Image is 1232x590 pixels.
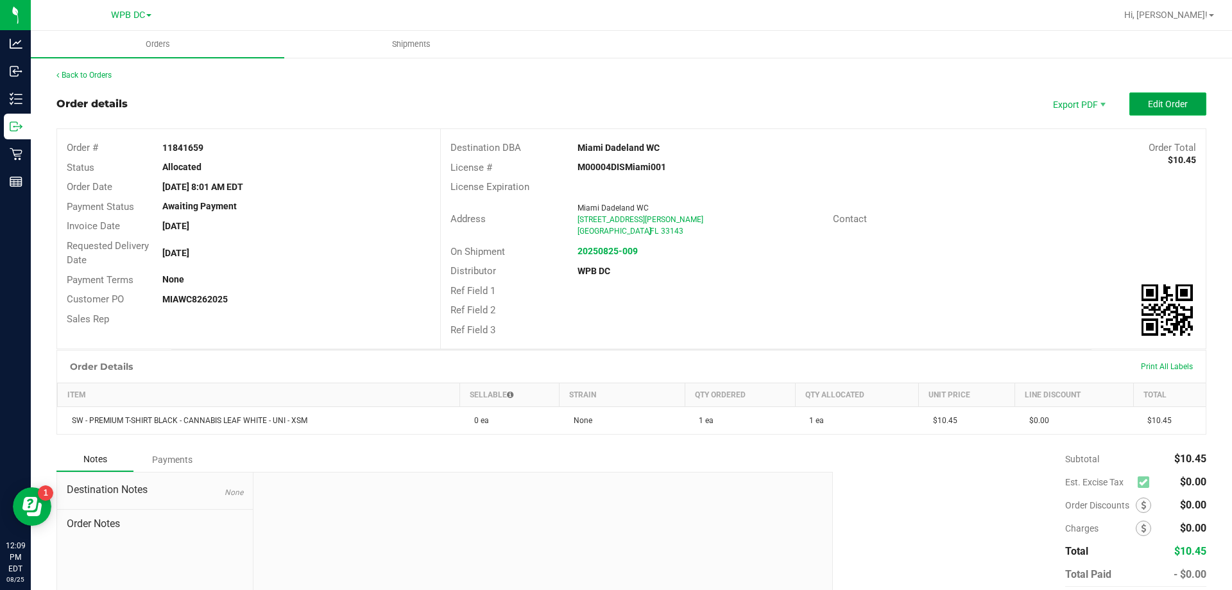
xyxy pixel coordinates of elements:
span: FL [650,227,658,236]
strong: [DATE] 8:01 AM EDT [162,182,243,192]
span: Destination Notes [67,482,243,498]
span: None [225,488,243,497]
th: Line Discount [1015,383,1134,407]
span: Status [67,162,94,173]
span: Edit Order [1148,99,1188,109]
span: On Shipment [450,246,505,257]
span: Orders [128,39,187,50]
a: Orders [31,31,284,58]
span: Ref Field 2 [450,304,495,316]
span: $0.00 [1180,499,1206,511]
span: 1 ea [692,416,714,425]
span: Order Discounts [1065,500,1136,510]
span: Contact [833,213,867,225]
strong: WPB DC [577,266,610,276]
span: Ref Field 1 [450,285,495,297]
span: Order # [67,142,98,153]
span: Total [1065,545,1088,557]
strong: Miami Dadeland WC [577,143,660,153]
div: Order details [56,96,128,112]
span: Order Notes [67,516,243,532]
strong: MIAWC8262025 [162,294,228,304]
th: Unit Price [919,383,1015,407]
span: $10.45 [1141,416,1172,425]
strong: [DATE] [162,248,189,258]
inline-svg: Analytics [10,37,22,50]
iframe: Resource center [13,487,51,526]
strong: [DATE] [162,221,189,231]
span: Order Date [67,181,112,193]
span: Address [450,213,486,225]
div: Notes [56,447,133,472]
span: 1 ea [803,416,824,425]
inline-svg: Reports [10,175,22,188]
div: Payments [133,448,210,471]
span: Shipments [375,39,448,50]
button: Edit Order [1129,92,1206,116]
span: Hi, [PERSON_NAME]! [1124,10,1208,20]
span: Miami Dadeland WC [577,204,649,213]
span: $10.45 [1174,545,1206,557]
a: 20250825-009 [577,246,638,256]
th: Sellable [460,383,560,407]
inline-svg: Inventory [10,92,22,105]
span: [GEOGRAPHIC_DATA] [577,227,651,236]
p: 08/25 [6,575,25,584]
span: Total Paid [1065,568,1111,580]
strong: Allocated [162,162,201,172]
span: $0.00 [1180,522,1206,534]
span: Sales Rep [67,313,109,325]
span: [STREET_ADDRESS][PERSON_NAME] [577,215,703,224]
span: Destination DBA [450,142,521,153]
span: $10.45 [927,416,957,425]
span: Print All Labels [1141,362,1193,371]
span: Payment Status [67,201,134,213]
th: Qty Allocated [795,383,918,407]
span: - $0.00 [1174,568,1206,580]
span: $10.45 [1174,453,1206,465]
strong: None [162,274,184,284]
span: $0.00 [1023,416,1049,425]
h1: Order Details [70,361,133,372]
p: 12:09 PM EDT [6,540,25,575]
inline-svg: Inbound [10,65,22,78]
th: Item [58,383,460,407]
span: License # [450,162,492,173]
strong: Awaiting Payment [162,201,237,211]
th: Strain [560,383,685,407]
span: License Expiration [450,181,529,193]
span: Invoice Date [67,220,120,232]
span: $0.00 [1180,476,1206,488]
span: 33143 [661,227,683,236]
th: Qty Ordered [685,383,795,407]
span: Requested Delivery Date [67,240,149,266]
a: Shipments [284,31,538,58]
span: Charges [1065,523,1136,534]
th: Total [1133,383,1206,407]
img: Scan me! [1142,284,1193,336]
strong: M00004DISMiami001 [577,162,666,172]
span: 0 ea [468,416,489,425]
span: Calculate excise tax [1138,474,1155,491]
span: Subtotal [1065,454,1099,464]
span: Order Total [1149,142,1196,153]
li: Export PDF [1039,92,1116,116]
span: Distributor [450,265,496,277]
qrcode: 11841659 [1142,284,1193,336]
span: WPB DC [111,10,145,21]
a: Back to Orders [56,71,112,80]
span: , [649,227,650,236]
span: SW - PREMIUM T-SHIRT BLACK - CANNABIS LEAF WHITE - UNI - XSM [65,416,307,425]
inline-svg: Retail [10,148,22,161]
inline-svg: Outbound [10,120,22,133]
span: Payment Terms [67,274,133,286]
iframe: Resource center unread badge [38,485,53,501]
span: None [567,416,592,425]
span: Customer PO [67,293,124,305]
span: Ref Field 3 [450,324,495,336]
strong: $10.45 [1168,155,1196,165]
strong: 11841659 [162,143,203,153]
